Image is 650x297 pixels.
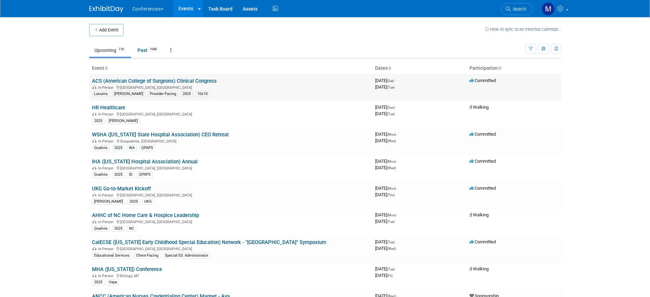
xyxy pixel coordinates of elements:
span: [DATE] [375,266,397,271]
div: NC [127,226,136,232]
span: [DATE] [375,84,395,90]
span: (Sat) [387,79,394,83]
div: Educational Services [92,253,132,259]
div: ID [127,172,134,178]
img: Marygrace LeGros [542,2,555,15]
span: [DATE] [375,186,398,191]
a: MHA ([US_STATE]) Conference [92,266,162,272]
span: Search [510,6,526,12]
div: Provider-Facing [148,91,178,97]
span: - [395,78,396,83]
span: (Wed) [387,247,396,251]
span: In-Person [98,193,116,198]
a: Sort by Participation Type [498,65,501,71]
span: In-Person [98,139,116,144]
span: - [396,266,397,271]
div: 2025 [112,226,124,232]
span: [DATE] [375,219,395,224]
span: [DATE] [375,111,395,116]
a: WSHA ([US_STATE] State Hospital Association) CEO Retreat [92,132,229,138]
span: In-Person [98,112,116,117]
button: Add Event [89,24,123,36]
span: 1048 [148,47,159,52]
span: In-Person [98,247,116,251]
th: Dates [372,63,467,74]
a: ACS (American College of Surgeons) Clinical Congress [92,78,217,84]
span: [DATE] [375,159,398,164]
span: [DATE] [375,105,397,110]
img: In-Person Event [92,139,96,143]
img: In-Person Event [92,85,96,89]
span: [DATE] [375,138,396,143]
span: - [396,239,397,244]
span: Walking [469,212,489,217]
a: Search [501,3,533,15]
span: (Mon) [387,133,396,136]
span: (Tue) [387,85,395,89]
div: Locums [92,91,110,97]
span: 118 [117,47,126,52]
span: [DATE] [375,212,398,217]
span: [DATE] [375,246,396,251]
div: QPAPS [139,145,155,151]
div: [PERSON_NAME] [92,199,125,205]
a: Sort by Start Date [388,65,391,71]
span: - [397,186,398,191]
div: 2025 [128,199,140,205]
a: How to sync to an external calendar... [485,27,561,32]
img: In-Person Event [92,193,96,197]
div: 2025 [112,172,124,178]
div: UKG [142,199,154,205]
span: (Mon) [387,160,396,163]
a: AHHC of NC Home Care & Hospice Leadership [92,212,199,218]
div: 10x10 [195,91,210,97]
span: Committed [469,132,496,137]
div: Qualivis [92,172,110,178]
span: - [396,105,397,110]
span: Committed [469,186,496,191]
span: Committed [469,78,496,83]
div: [GEOGRAPHIC_DATA], [GEOGRAPHIC_DATA] [92,84,370,90]
a: Past1048 [132,44,164,57]
span: Walking [469,266,489,271]
span: (Fri) [387,274,393,278]
span: In-Person [98,85,116,90]
span: (Wed) [387,139,396,143]
span: [DATE] [375,132,398,137]
a: Upcoming118 [89,44,131,57]
a: IHA ([US_STATE] Hospital Association) Annual [92,159,198,165]
span: (Wed) [387,166,396,170]
a: CalECSE ([US_STATE] Early Childhood Special Education) Network - "[GEOGRAPHIC_DATA]" Symposium [92,239,326,245]
span: - [397,132,398,137]
img: In-Person Event [92,274,96,277]
span: [DATE] [375,78,396,83]
div: [PERSON_NAME] [112,91,145,97]
span: Walking [469,105,489,110]
span: Committed [469,239,496,244]
a: Sort by Event Name [104,65,108,71]
img: ExhibitDay [89,6,123,13]
th: Event [89,63,372,74]
div: Vaya [107,279,119,285]
span: (Tue) [387,267,395,271]
span: Committed [469,159,496,164]
span: [DATE] [375,239,397,244]
div: [PERSON_NAME] [107,118,140,124]
span: In-Person [98,274,116,278]
div: [GEOGRAPHIC_DATA], [GEOGRAPHIC_DATA] [92,111,370,117]
div: QPAPS [137,172,153,178]
span: [DATE] [375,273,393,278]
span: - [397,212,398,217]
span: [DATE] [375,165,396,170]
span: (Tue) [387,220,395,224]
div: 2025 [92,118,104,124]
span: - [397,159,398,164]
img: In-Person Event [92,166,96,170]
a: HR Healthcare [92,105,125,111]
span: (Tue) [387,240,395,244]
div: 2025 [112,145,124,151]
div: Qualivis [92,226,110,232]
div: 2025 [92,279,104,285]
div: [GEOGRAPHIC_DATA], [GEOGRAPHIC_DATA] [92,192,370,198]
span: (Mon) [387,187,396,190]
